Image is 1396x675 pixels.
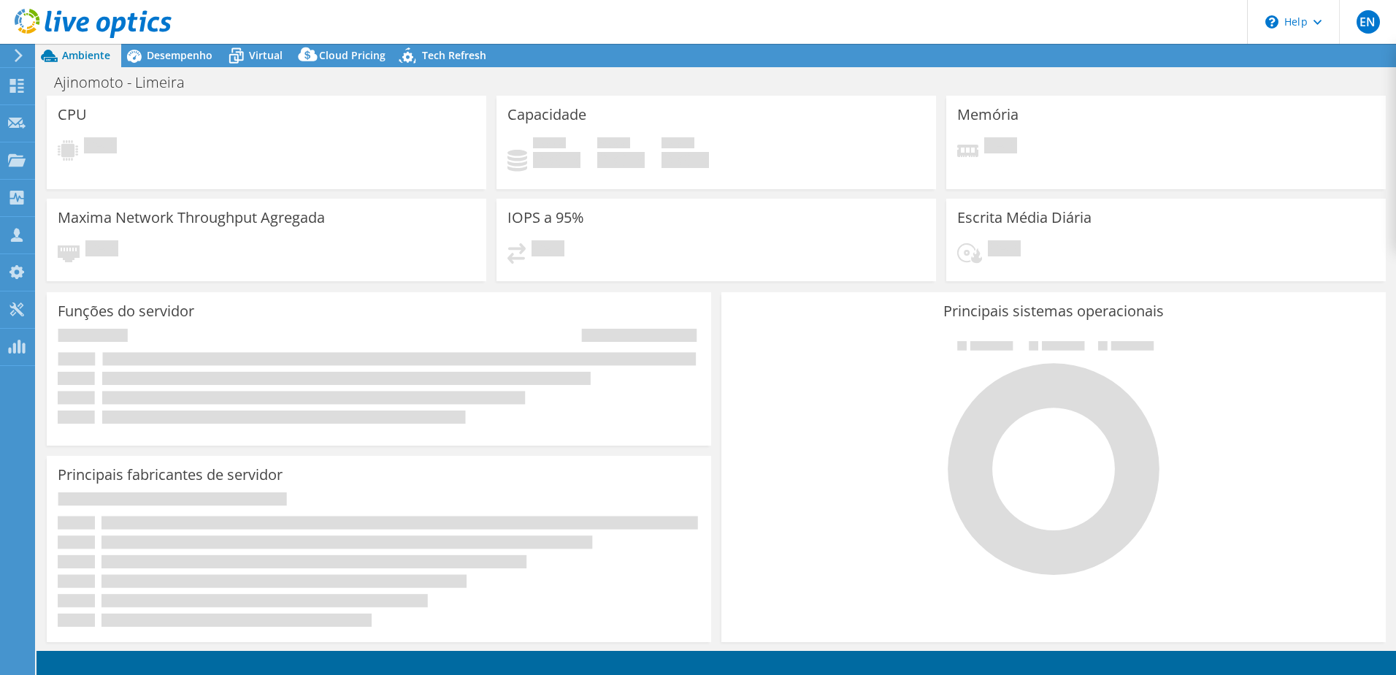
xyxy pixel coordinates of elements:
[85,240,118,260] span: Pendente
[58,303,194,319] h3: Funções do servidor
[984,137,1017,157] span: Pendente
[1265,15,1278,28] svg: \n
[988,240,1021,260] span: Pendente
[661,152,709,168] h4: 0 GiB
[732,303,1375,319] h3: Principais sistemas operacionais
[533,137,566,152] span: Usado
[507,210,584,226] h3: IOPS a 95%
[533,152,580,168] h4: 0 GiB
[58,210,325,226] h3: Maxima Network Throughput Agregada
[62,48,110,62] span: Ambiente
[147,48,212,62] span: Desempenho
[957,210,1092,226] h3: Escrita Média Diária
[661,137,694,152] span: Total
[532,240,564,260] span: Pendente
[507,107,586,123] h3: Capacidade
[84,137,117,157] span: Pendente
[597,137,630,152] span: Disponível
[1357,10,1380,34] span: EN
[597,152,645,168] h4: 0 GiB
[58,107,87,123] h3: CPU
[957,107,1019,123] h3: Memória
[58,467,283,483] h3: Principais fabricantes de servidor
[249,48,283,62] span: Virtual
[319,48,386,62] span: Cloud Pricing
[422,48,486,62] span: Tech Refresh
[47,75,207,91] h1: Ajinomoto - Limeira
